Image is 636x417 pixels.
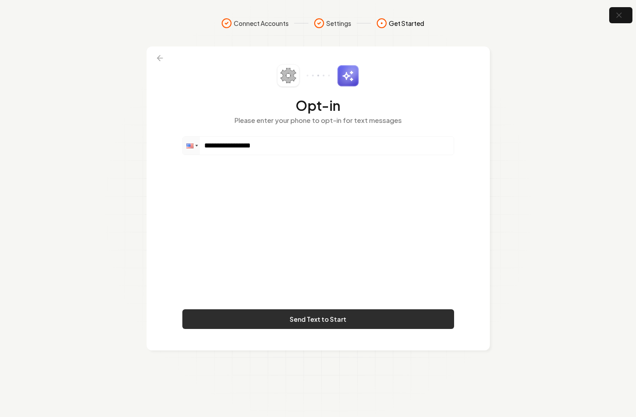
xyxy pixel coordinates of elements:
[326,19,351,28] span: Settings
[182,309,454,329] button: Send Text to Start
[337,65,359,87] img: sparkles.svg
[389,19,424,28] span: Get Started
[182,97,454,114] h2: Opt-in
[183,137,200,155] div: United States: + 1
[182,115,454,126] p: Please enter your phone to opt-in for text messages
[234,19,289,28] span: Connect Accounts
[307,75,330,76] img: connector-dots.svg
